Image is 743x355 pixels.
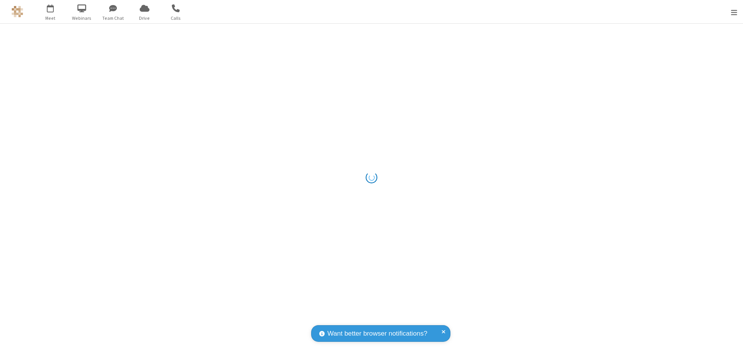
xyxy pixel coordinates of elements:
[12,6,23,17] img: QA Selenium DO NOT DELETE OR CHANGE
[99,15,128,22] span: Team Chat
[36,15,65,22] span: Meet
[67,15,96,22] span: Webinars
[327,329,427,339] span: Want better browser notifications?
[161,15,190,22] span: Calls
[130,15,159,22] span: Drive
